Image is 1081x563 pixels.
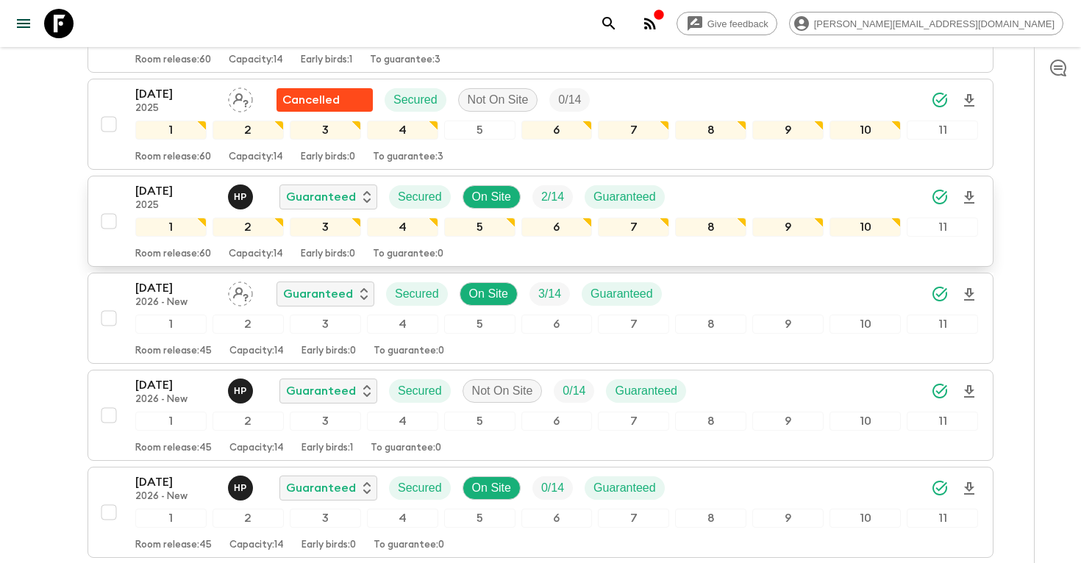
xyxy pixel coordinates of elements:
[88,273,993,364] button: [DATE]2026 - NewAssign pack leaderGuaranteedSecuredOn SiteTrip FillGuaranteed1234567891011Room re...
[830,121,901,140] div: 10
[135,539,212,551] p: Room release: 45
[229,248,283,260] p: Capacity: 14
[367,315,438,334] div: 4
[374,539,444,551] p: To guarantee: 0
[472,479,511,497] p: On Site
[907,509,978,528] div: 11
[389,476,451,500] div: Secured
[558,91,581,109] p: 0 / 14
[135,200,216,212] p: 2025
[290,315,361,334] div: 3
[386,282,448,306] div: Secured
[135,121,207,140] div: 1
[135,218,207,237] div: 1
[9,9,38,38] button: menu
[228,184,256,209] button: HP
[907,121,978,140] div: 11
[290,509,361,528] div: 3
[135,442,212,454] p: Room release: 45
[213,315,284,334] div: 2
[229,345,284,357] p: Capacity: 14
[373,151,443,163] p: To guarantee: 3
[598,121,669,140] div: 7
[371,442,441,454] p: To guarantee: 0
[228,480,256,492] span: Heng PringRathana
[373,248,443,260] p: To guarantee: 0
[389,185,451,209] div: Secured
[521,412,593,431] div: 6
[463,379,543,403] div: Not On Site
[228,286,253,298] span: Assign pack leader
[301,54,352,66] p: Early birds: 1
[229,54,283,66] p: Capacity: 14
[677,12,777,35] a: Give feedback
[228,383,256,395] span: Heng PringRathana
[830,315,901,334] div: 10
[960,92,978,110] svg: Download Onboarding
[234,385,247,397] p: H P
[752,509,824,528] div: 9
[907,315,978,334] div: 11
[135,412,207,431] div: 1
[398,382,442,400] p: Secured
[229,151,283,163] p: Capacity: 14
[213,121,284,140] div: 2
[367,412,438,431] div: 4
[532,476,573,500] div: Trip Fill
[135,315,207,334] div: 1
[960,480,978,498] svg: Download Onboarding
[135,103,216,115] p: 2025
[931,285,949,303] svg: Synced Successfully
[460,282,518,306] div: On Site
[554,379,594,403] div: Trip Fill
[302,345,356,357] p: Early birds: 0
[549,88,590,112] div: Trip Fill
[135,248,211,260] p: Room release: 60
[302,442,353,454] p: Early birds: 1
[290,121,361,140] div: 3
[598,412,669,431] div: 7
[907,218,978,237] div: 11
[830,412,901,431] div: 10
[283,285,353,303] p: Guaranteed
[591,285,653,303] p: Guaranteed
[521,509,593,528] div: 6
[752,412,824,431] div: 9
[395,285,439,303] p: Secured
[398,479,442,497] p: Secured
[521,315,593,334] div: 6
[541,479,564,497] p: 0 / 14
[290,218,361,237] div: 3
[463,185,521,209] div: On Site
[367,509,438,528] div: 4
[458,88,538,112] div: Not On Site
[135,297,216,309] p: 2026 - New
[135,491,216,503] p: 2026 - New
[468,91,529,109] p: Not On Site
[228,189,256,201] span: Heng PringRathana
[472,188,511,206] p: On Site
[393,91,438,109] p: Secured
[931,479,949,497] svg: Synced Successfully
[135,279,216,297] p: [DATE]
[228,476,256,501] button: HP
[472,382,533,400] p: Not On Site
[675,509,746,528] div: 8
[830,218,901,237] div: 10
[752,121,824,140] div: 9
[135,509,207,528] div: 1
[931,382,949,400] svg: Synced Successfully
[367,121,438,140] div: 4
[234,482,247,494] p: H P
[675,218,746,237] div: 8
[907,412,978,431] div: 11
[135,394,216,406] p: 2026 - New
[806,18,1063,29] span: [PERSON_NAME][EMAIL_ADDRESS][DOMAIN_NAME]
[302,539,356,551] p: Early birds: 0
[699,18,777,29] span: Give feedback
[282,91,340,109] p: Cancelled
[213,218,284,237] div: 2
[135,182,216,200] p: [DATE]
[135,345,212,357] p: Room release: 45
[228,379,256,404] button: HP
